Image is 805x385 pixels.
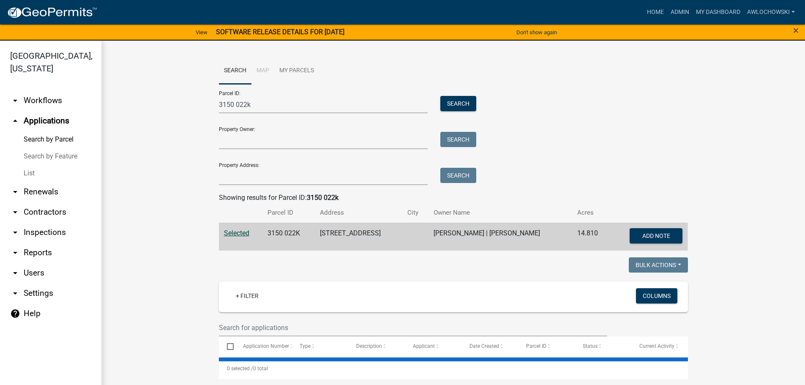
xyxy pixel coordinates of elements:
[10,96,20,106] i: arrow_drop_down
[262,223,315,251] td: 3150 022K
[744,4,798,20] a: awlochowski
[526,343,546,349] span: Parcel ID
[292,336,348,357] datatable-header-cell: Type
[572,223,610,251] td: 14.810
[219,319,608,336] input: Search for applications
[219,57,251,85] a: Search
[428,203,572,223] th: Owner Name
[642,232,670,239] span: Add Note
[583,343,598,349] span: Status
[10,207,20,217] i: arrow_drop_down
[518,336,575,357] datatable-header-cell: Parcel ID
[10,187,20,197] i: arrow_drop_down
[793,25,799,35] button: Close
[274,57,319,85] a: My Parcels
[413,343,435,349] span: Applicant
[693,4,744,20] a: My Dashboard
[629,257,688,273] button: Bulk Actions
[405,336,461,357] datatable-header-cell: Applicant
[219,358,688,379] div: 0 total
[636,288,677,303] button: Columns
[356,343,382,349] span: Description
[10,116,20,126] i: arrow_drop_up
[644,4,667,20] a: Home
[192,25,211,39] a: View
[461,336,518,357] datatable-header-cell: Date Created
[315,203,402,223] th: Address
[227,366,253,371] span: 0 selected /
[440,96,476,111] button: Search
[229,288,265,303] a: + Filter
[348,336,405,357] datatable-header-cell: Description
[631,336,688,357] datatable-header-cell: Current Activity
[402,203,428,223] th: City
[219,193,688,203] div: Showing results for Parcel ID:
[224,229,249,237] a: Selected
[219,336,235,357] datatable-header-cell: Select
[793,25,799,36] span: ×
[428,223,572,251] td: [PERSON_NAME] | [PERSON_NAME]
[440,132,476,147] button: Search
[10,288,20,298] i: arrow_drop_down
[10,309,20,319] i: help
[469,343,499,349] span: Date Created
[307,194,338,202] strong: 3150 022k
[575,336,631,357] datatable-header-cell: Status
[10,268,20,278] i: arrow_drop_down
[10,248,20,258] i: arrow_drop_down
[639,343,674,349] span: Current Activity
[10,227,20,238] i: arrow_drop_down
[216,28,344,36] strong: SOFTWARE RELEASE DETAILS FOR [DATE]
[262,203,315,223] th: Parcel ID
[667,4,693,20] a: Admin
[243,343,289,349] span: Application Number
[513,25,560,39] button: Don't show again
[315,223,402,251] td: [STREET_ADDRESS]
[630,228,682,243] button: Add Note
[440,168,476,183] button: Search
[235,336,292,357] datatable-header-cell: Application Number
[300,343,311,349] span: Type
[572,203,610,223] th: Acres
